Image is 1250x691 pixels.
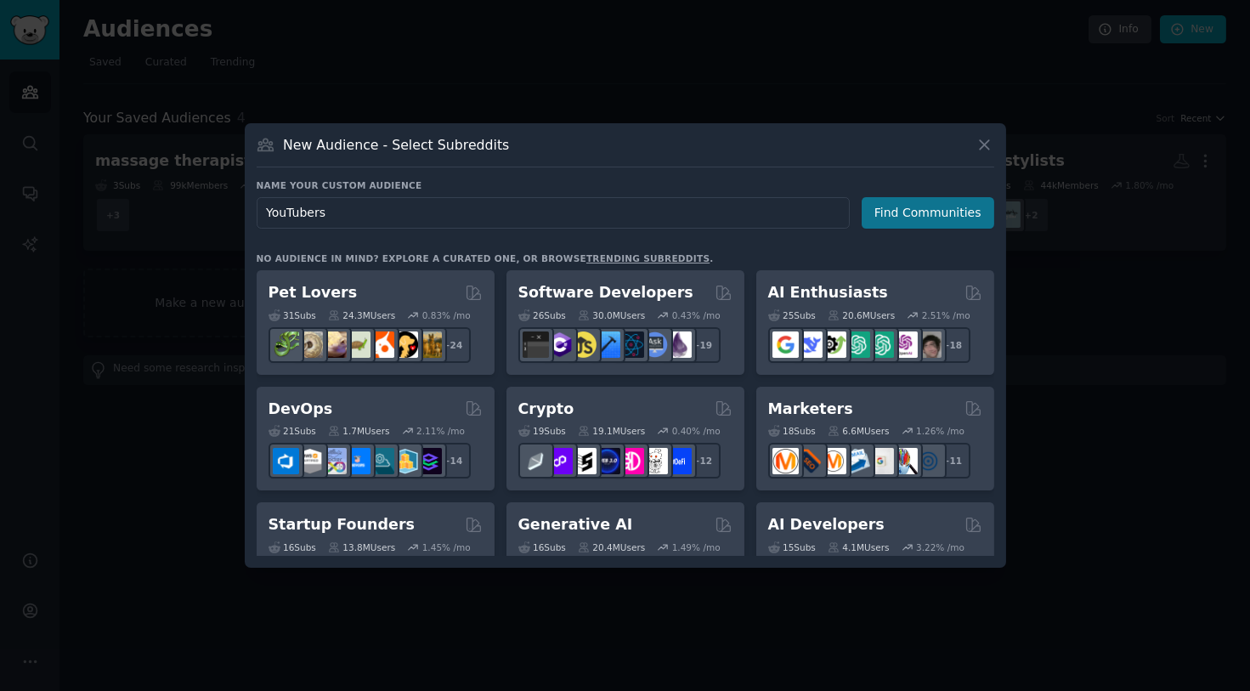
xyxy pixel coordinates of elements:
div: 20.4M Users [578,541,645,553]
div: 2.51 % /mo [922,309,970,321]
div: 6.6M Users [828,425,890,437]
div: + 19 [685,327,721,363]
div: 3.22 % /mo [916,541,964,553]
img: elixir [665,331,692,358]
div: 1.49 % /mo [672,541,721,553]
div: + 14 [435,443,471,479]
div: 0.83 % /mo [422,309,471,321]
img: defi_ [665,448,692,474]
img: AWS_Certified_Experts [297,448,323,474]
input: Pick a short name, like "Digital Marketers" or "Movie-Goers" [257,197,850,229]
img: dogbreed [416,331,442,358]
div: + 12 [685,443,721,479]
img: iOSProgramming [594,331,620,358]
div: + 18 [935,327,970,363]
img: OnlineMarketing [915,448,942,474]
img: 0xPolygon [546,448,573,474]
img: CryptoNews [642,448,668,474]
h2: DevOps [269,399,333,420]
img: AskMarketing [820,448,846,474]
div: 20.6M Users [828,309,895,321]
img: DeepSeek [796,331,823,358]
img: web3 [594,448,620,474]
img: Docker_DevOps [320,448,347,474]
div: 15 Sub s [768,541,816,553]
h2: AI Enthusiasts [768,282,888,303]
div: 26 Sub s [518,309,566,321]
img: chatgpt_promptDesign [844,331,870,358]
img: ballpython [297,331,323,358]
img: content_marketing [772,448,799,474]
div: 13.8M Users [328,541,395,553]
div: + 11 [935,443,970,479]
img: turtle [344,331,370,358]
img: herpetology [273,331,299,358]
img: ethstaker [570,448,597,474]
img: GoogleGeminiAI [772,331,799,358]
img: OpenAIDev [891,331,918,358]
button: Find Communities [862,197,994,229]
div: 1.7M Users [328,425,390,437]
img: bigseo [796,448,823,474]
img: PetAdvice [392,331,418,358]
img: AskComputerScience [642,331,668,358]
div: 4.1M Users [828,541,890,553]
img: leopardgeckos [320,331,347,358]
div: 24.3M Users [328,309,395,321]
h2: Crypto [518,399,574,420]
h3: New Audience - Select Subreddits [283,136,509,154]
img: googleads [868,448,894,474]
h2: Startup Founders [269,514,415,535]
img: ethfinance [523,448,549,474]
div: 25 Sub s [768,309,816,321]
img: cockatiel [368,331,394,358]
h2: Generative AI [518,514,633,535]
h3: Name your custom audience [257,179,994,191]
h2: Marketers [768,399,853,420]
a: trending subreddits [586,253,710,263]
img: Emailmarketing [844,448,870,474]
img: DevOpsLinks [344,448,370,474]
div: 16 Sub s [269,541,316,553]
img: azuredevops [273,448,299,474]
div: 2.11 % /mo [416,425,465,437]
img: platformengineering [368,448,394,474]
img: chatgpt_prompts_ [868,331,894,358]
img: AItoolsCatalog [820,331,846,358]
h2: Pet Lovers [269,282,358,303]
h2: Software Developers [518,282,693,303]
div: 18 Sub s [768,425,816,437]
div: 19 Sub s [518,425,566,437]
img: ArtificalIntelligence [915,331,942,358]
img: defiblockchain [618,448,644,474]
img: csharp [546,331,573,358]
img: software [523,331,549,358]
div: 31 Sub s [269,309,316,321]
div: 1.45 % /mo [422,541,471,553]
div: 0.40 % /mo [672,425,721,437]
div: No audience in mind? Explore a curated one, or browse . [257,252,714,264]
img: aws_cdk [392,448,418,474]
div: 30.0M Users [578,309,645,321]
h2: AI Developers [768,514,885,535]
img: reactnative [618,331,644,358]
img: learnjavascript [570,331,597,358]
div: 0.43 % /mo [672,309,721,321]
img: PlatformEngineers [416,448,442,474]
img: MarketingResearch [891,448,918,474]
div: 19.1M Users [578,425,645,437]
div: + 24 [435,327,471,363]
div: 21 Sub s [269,425,316,437]
div: 16 Sub s [518,541,566,553]
div: 1.26 % /mo [916,425,964,437]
